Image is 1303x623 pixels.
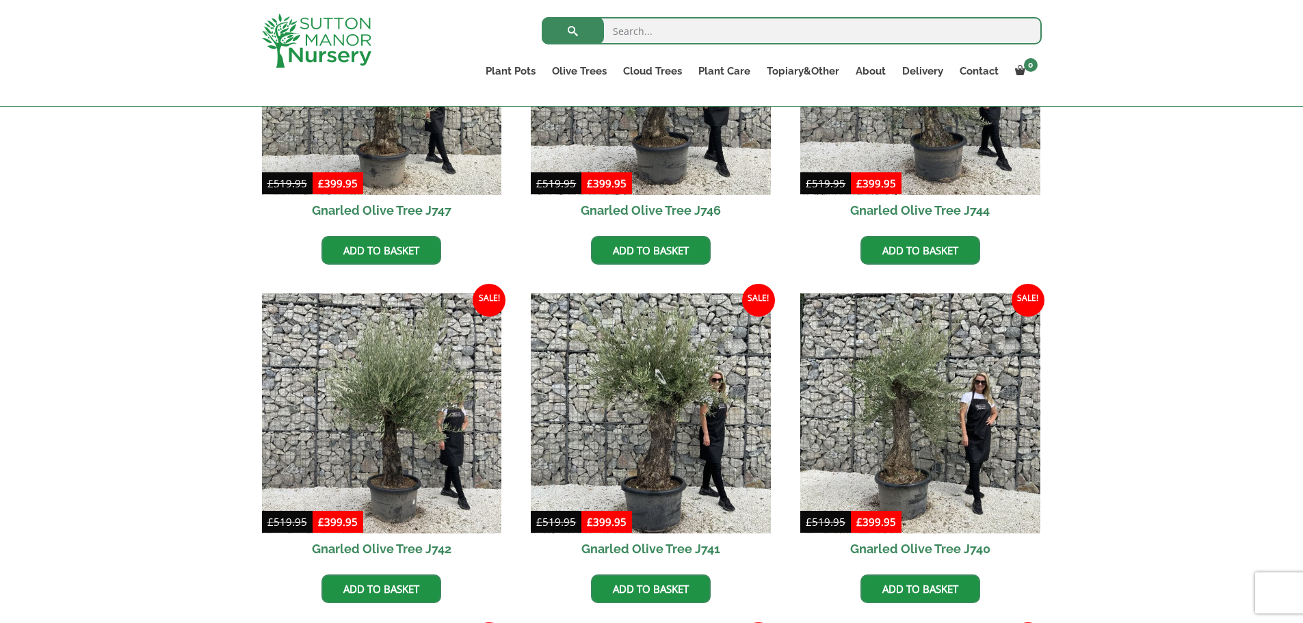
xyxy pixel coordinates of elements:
bdi: 519.95 [536,515,576,529]
h2: Gnarled Olive Tree J747 [262,195,502,226]
bdi: 399.95 [318,515,358,529]
img: Gnarled Olive Tree J742 [262,293,502,533]
img: logo [262,14,371,68]
bdi: 519.95 [267,176,307,190]
a: About [847,62,894,81]
h2: Gnarled Olive Tree J740 [800,533,1040,564]
span: £ [587,176,593,190]
bdi: 399.95 [587,176,627,190]
a: Plant Pots [477,62,544,81]
a: 0 [1007,62,1042,81]
span: 0 [1024,58,1038,72]
input: Search... [542,17,1042,44]
bdi: 519.95 [267,515,307,529]
span: Sale! [1012,284,1044,317]
a: Add to basket: “Gnarled Olive Tree J744” [860,236,980,265]
a: Contact [951,62,1007,81]
bdi: 519.95 [536,176,576,190]
span: £ [267,176,274,190]
bdi: 399.95 [856,176,896,190]
a: Cloud Trees [615,62,690,81]
a: Plant Care [690,62,759,81]
bdi: 399.95 [318,176,358,190]
bdi: 519.95 [806,176,845,190]
span: £ [318,515,324,529]
h2: Gnarled Olive Tree J741 [531,533,771,564]
a: Topiary&Other [759,62,847,81]
span: £ [536,176,542,190]
img: Gnarled Olive Tree J740 [800,293,1040,533]
span: Sale! [742,284,775,317]
span: Sale! [473,284,505,317]
a: Add to basket: “Gnarled Olive Tree J740” [860,574,980,603]
span: £ [856,176,863,190]
span: £ [536,515,542,529]
a: Add to basket: “Gnarled Olive Tree J742” [321,574,441,603]
a: Olive Trees [544,62,615,81]
a: Add to basket: “Gnarled Olive Tree J746” [591,236,711,265]
a: Add to basket: “Gnarled Olive Tree J747” [321,236,441,265]
span: £ [856,515,863,529]
a: Sale! Gnarled Olive Tree J740 [800,293,1040,564]
span: £ [267,515,274,529]
bdi: 519.95 [806,515,845,529]
span: £ [318,176,324,190]
img: Gnarled Olive Tree J741 [531,293,771,533]
bdi: 399.95 [856,515,896,529]
a: Sale! Gnarled Olive Tree J742 [262,293,502,564]
a: Delivery [894,62,951,81]
span: £ [806,176,812,190]
span: £ [587,515,593,529]
bdi: 399.95 [587,515,627,529]
h2: Gnarled Olive Tree J742 [262,533,502,564]
span: £ [806,515,812,529]
h2: Gnarled Olive Tree J744 [800,195,1040,226]
h2: Gnarled Olive Tree J746 [531,195,771,226]
a: Add to basket: “Gnarled Olive Tree J741” [591,574,711,603]
a: Sale! Gnarled Olive Tree J741 [531,293,771,564]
